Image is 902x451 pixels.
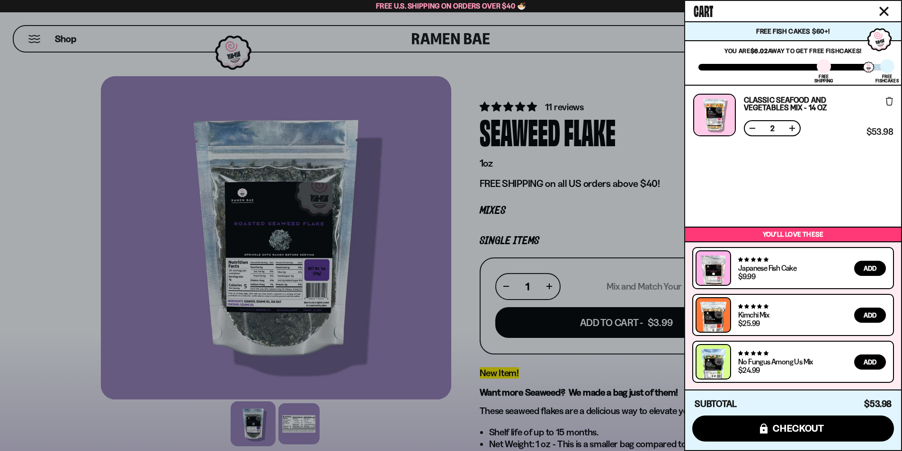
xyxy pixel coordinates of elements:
[738,350,768,356] span: 4.82 stars
[376,1,526,10] span: Free U.S. Shipping on Orders over $40 🍜
[765,124,780,132] span: 2
[854,354,886,370] button: Add
[744,96,863,111] a: Classic Seafood and Vegetables Mix - 14 OZ
[864,359,876,365] span: Add
[866,128,893,136] span: $53.98
[698,47,888,54] p: You are away to get Free Fishcakes!
[738,357,813,366] a: No Fungus Among Us Mix
[738,263,796,273] a: Japanese Fish Cake
[854,308,886,323] button: Add
[875,74,899,83] div: Free Fishcakes
[738,303,768,310] span: 4.76 stars
[738,366,759,374] div: $24.99
[864,265,876,272] span: Add
[877,4,891,18] button: Close cart
[738,256,768,263] span: 4.77 stars
[692,416,894,442] button: checkout
[864,312,876,318] span: Add
[738,273,755,280] div: $9.99
[695,399,737,409] h4: Subtotal
[773,423,824,433] span: checkout
[814,74,833,83] div: Free Shipping
[756,27,830,35] span: Free Fish Cakes $60+!
[694,0,713,19] span: Cart
[854,261,886,276] button: Add
[738,319,759,327] div: $25.99
[864,398,892,409] span: $53.98
[750,47,768,54] strong: $6.02
[738,310,769,319] a: Kimchi Mix
[688,230,899,239] p: You’ll love these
